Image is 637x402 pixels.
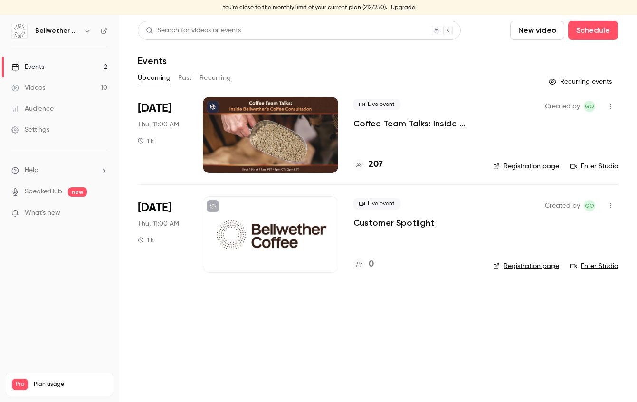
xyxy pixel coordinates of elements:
[138,101,171,116] span: [DATE]
[585,200,594,211] span: GO
[11,165,107,175] li: help-dropdown-opener
[391,4,415,11] a: Upgrade
[369,158,383,171] h4: 207
[493,261,559,271] a: Registration page
[138,70,171,86] button: Upcoming
[353,158,383,171] a: 207
[25,165,38,175] span: Help
[11,125,49,134] div: Settings
[11,62,44,72] div: Events
[353,118,478,129] a: Coffee Team Talks: Inside Bellwether’s Coffee Consultation
[353,99,400,110] span: Live event
[510,21,564,40] button: New video
[35,26,80,36] h6: Bellwether Coffee
[138,196,188,272] div: Oct 2 Thu, 11:00 AM (America/Los Angeles)
[138,219,179,229] span: Thu, 11:00 AM
[544,74,618,89] button: Recurring events
[138,120,179,129] span: Thu, 11:00 AM
[96,209,107,218] iframe: Noticeable Trigger
[353,198,400,210] span: Live event
[25,208,60,218] span: What's new
[34,381,107,388] span: Plan usage
[369,258,374,271] h4: 0
[138,236,154,244] div: 1 h
[68,187,87,197] span: new
[12,23,27,38] img: Bellwether Coffee
[585,101,594,112] span: GO
[138,200,171,215] span: [DATE]
[493,162,559,171] a: Registration page
[353,258,374,271] a: 0
[11,83,45,93] div: Videos
[584,200,595,211] span: Gabrielle Oliveira
[584,101,595,112] span: Gabrielle Oliveira
[568,21,618,40] button: Schedule
[138,137,154,144] div: 1 h
[146,26,241,36] div: Search for videos or events
[11,104,54,114] div: Audience
[138,97,188,173] div: Sep 18 Thu, 11:00 AM (America/Los Angeles)
[570,261,618,271] a: Enter Studio
[545,200,580,211] span: Created by
[570,162,618,171] a: Enter Studio
[353,217,434,229] a: Customer Spotlight
[178,70,192,86] button: Past
[138,55,167,67] h1: Events
[25,187,62,197] a: SpeakerHub
[200,70,231,86] button: Recurring
[12,379,28,390] span: Pro
[545,101,580,112] span: Created by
